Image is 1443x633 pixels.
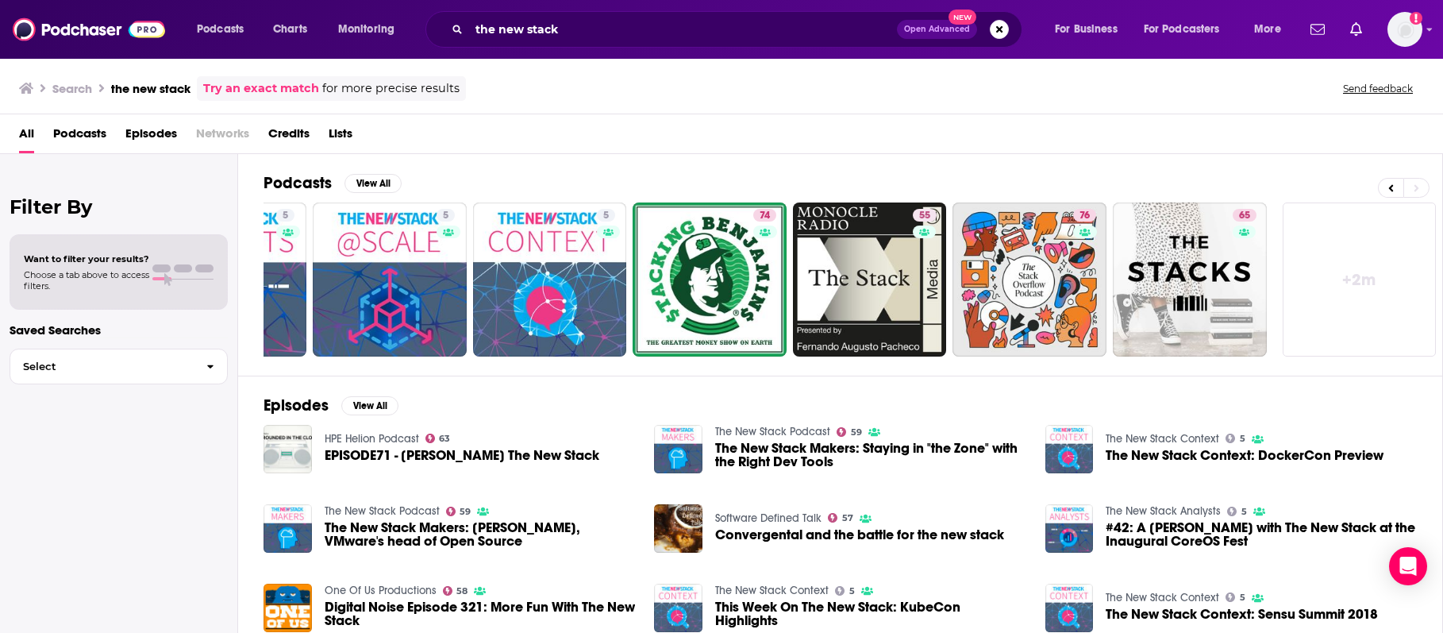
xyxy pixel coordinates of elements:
a: 5 [313,203,467,357]
a: The New Stack Context [1106,432,1219,446]
span: More [1254,18,1281,41]
h2: Filter By [10,195,228,218]
span: Credits [268,121,310,153]
a: The New Stack Makers: Staying in "the Zone" with the Right Dev Tools [715,442,1026,469]
span: 5 [603,208,609,224]
h3: the new stack [111,81,190,96]
input: Search podcasts, credits, & more... [469,17,897,42]
button: open menu [327,17,415,42]
a: 5 [597,209,615,222]
h3: Search [52,81,92,96]
span: 65 [1239,208,1250,224]
a: Lists [329,121,352,153]
a: Show notifications dropdown [1344,16,1368,43]
span: 5 [1240,594,1245,601]
span: 55 [919,208,930,224]
span: Open Advanced [904,25,970,33]
a: 74 [633,203,787,357]
span: Want to filter your results? [24,253,149,264]
a: Podcasts [53,121,106,153]
a: 65 [1113,203,1267,357]
span: 76 [1079,208,1090,224]
img: Convergental and the battle for the new stack [654,504,702,553]
span: 58 [456,588,468,595]
a: 5 [1226,434,1245,443]
img: Podchaser - Follow, Share and Rate Podcasts [13,14,165,44]
a: 55 [913,209,937,222]
a: Charts [263,17,317,42]
h2: Podcasts [264,173,332,193]
span: The New Stack Makers: [PERSON_NAME], VMware's head of Open Source [325,521,636,548]
a: #42: A Short Stack with The New Stack at the Inaugural CoreOS Fest [1106,521,1417,548]
img: The New Stack Makers: Dirk Hohndel, VMware's head of Open Source [264,504,312,553]
button: View All [344,174,402,193]
a: EpisodesView All [264,396,398,415]
span: 74 [760,208,770,224]
p: Saved Searches [10,322,228,338]
span: For Business [1055,18,1118,41]
a: The New Stack Podcast [325,504,440,518]
a: 5 [437,209,455,222]
svg: Add a profile image [1410,12,1422,25]
a: The New Stack Context: DockerCon Preview [1106,449,1383,462]
span: Monitoring [338,18,394,41]
span: 5 [1240,435,1245,442]
button: open menu [1133,17,1243,42]
span: for more precise results [322,79,460,98]
div: Search podcasts, credits, & more... [441,11,1037,48]
span: 59 [460,508,471,515]
a: EPISODE71 - Alex Williams The New Stack [325,449,599,462]
img: #42: A Short Stack with The New Stack at the Inaugural CoreOS Fest [1045,504,1094,553]
a: One Of Us Productions [325,584,437,597]
span: 5 [849,588,855,595]
a: 5 [1227,507,1247,516]
span: 5 [443,208,448,224]
a: The New Stack Context: Sensu Summit 2018 [1106,608,1378,621]
img: The New Stack Context: DockerCon Preview [1045,425,1094,473]
a: 76 [952,203,1106,357]
a: 74 [753,209,776,222]
a: The New Stack Context: Sensu Summit 2018 [1045,584,1094,632]
a: PodcastsView All [264,173,402,193]
a: Digital Noise Episode 321: More Fun With The New Stack [325,600,636,627]
img: The New Stack Makers: Staying in "the Zone" with the Right Dev Tools [654,425,702,473]
a: This Week On The New Stack: KubeCon Highlights [654,584,702,632]
a: 76 [1073,209,1096,222]
span: Convergental and the battle for the new stack [715,528,1004,542]
span: Podcasts [197,18,244,41]
button: View All [341,396,398,415]
a: 59 [837,427,862,437]
a: Try an exact match [203,79,319,98]
a: This Week On The New Stack: KubeCon Highlights [715,600,1026,627]
span: For Podcasters [1144,18,1220,41]
span: New [949,10,977,25]
span: 59 [851,429,862,436]
img: User Profile [1387,12,1422,47]
span: 5 [283,208,288,224]
span: 63 [439,435,450,442]
button: Send feedback [1338,82,1418,95]
a: 58 [443,586,468,596]
a: 55 [793,203,947,357]
button: open menu [1243,17,1301,42]
a: All [19,121,34,153]
span: 57 [842,515,853,522]
a: Episodes [125,121,177,153]
a: HPE Helion Podcast [325,432,419,446]
a: +2m [1283,203,1437,357]
span: 5 [1241,508,1247,515]
a: 57 [828,513,853,523]
a: The New Stack Context [1106,591,1219,604]
span: Networks [196,121,249,153]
